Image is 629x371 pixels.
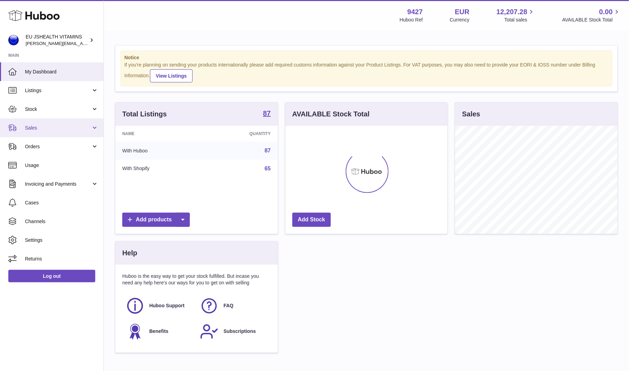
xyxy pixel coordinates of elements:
[25,106,91,113] span: Stock
[263,110,271,118] a: 87
[25,125,91,131] span: Sales
[450,17,470,23] div: Currency
[462,109,480,119] h3: Sales
[407,7,423,17] strong: 9427
[200,297,267,315] a: FAQ
[25,162,98,169] span: Usage
[25,200,98,206] span: Cases
[122,273,271,286] p: Huboo is the easy way to get your stock fulfilled. But incase you need any help here's our ways f...
[115,126,203,142] th: Name
[25,87,91,94] span: Listings
[25,143,91,150] span: Orders
[149,302,185,309] span: Huboo Support
[200,322,267,341] a: Subscriptions
[150,69,193,82] a: View Listings
[223,328,256,335] span: Subscriptions
[26,41,139,46] span: [PERSON_NAME][EMAIL_ADDRESS][DOMAIN_NAME]
[126,322,193,341] a: Benefits
[122,213,190,227] a: Add products
[496,7,535,23] a: 12,207.28 Total sales
[599,7,613,17] span: 0.00
[8,35,19,45] img: laura@jessicasepel.com
[124,54,609,61] strong: Notice
[292,109,370,119] h3: AVAILABLE Stock Total
[562,17,621,23] span: AVAILABLE Stock Total
[149,328,168,335] span: Benefits
[203,126,278,142] th: Quantity
[562,7,621,23] a: 0.00 AVAILABLE Stock Total
[25,256,98,262] span: Returns
[25,69,98,75] span: My Dashboard
[25,237,98,244] span: Settings
[124,62,609,82] div: If you're planning on sending your products internationally please add required customs informati...
[25,218,98,225] span: Channels
[504,17,535,23] span: Total sales
[26,34,88,47] div: EU JSHEALTH VITAMINS
[263,110,271,117] strong: 87
[122,248,137,258] h3: Help
[292,213,331,227] a: Add Stock
[455,7,469,17] strong: EUR
[126,297,193,315] a: Huboo Support
[265,166,271,171] a: 65
[122,109,167,119] h3: Total Listings
[8,270,95,282] a: Log out
[115,160,203,178] td: With Shopify
[223,302,233,309] span: FAQ
[265,148,271,153] a: 87
[25,181,91,187] span: Invoicing and Payments
[115,142,203,160] td: With Huboo
[400,17,423,23] div: Huboo Ref
[496,7,527,17] span: 12,207.28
